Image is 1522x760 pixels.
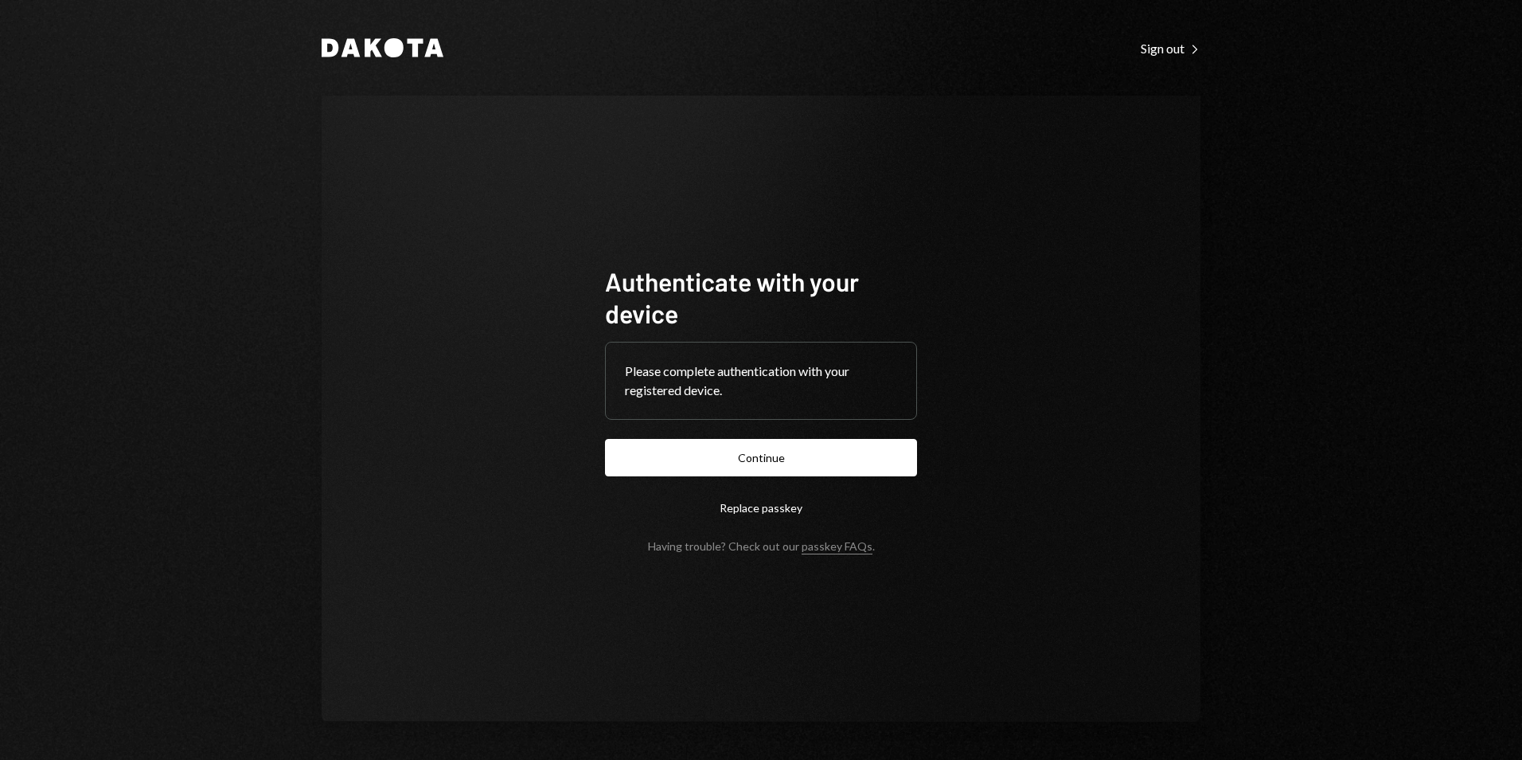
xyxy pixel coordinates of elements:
[802,539,872,554] a: passkey FAQs
[1141,41,1200,57] div: Sign out
[605,265,917,329] h1: Authenticate with your device
[648,539,875,553] div: Having trouble? Check out our .
[625,362,897,400] div: Please complete authentication with your registered device.
[605,489,917,527] button: Replace passkey
[1141,39,1200,57] a: Sign out
[605,439,917,476] button: Continue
